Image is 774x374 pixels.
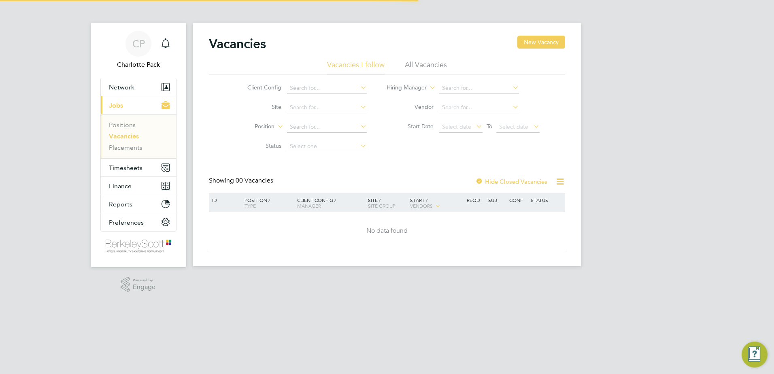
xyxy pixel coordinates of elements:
span: Preferences [109,219,144,226]
button: Finance [101,177,176,195]
span: Timesheets [109,164,142,172]
span: Type [245,202,256,209]
label: Position [228,123,274,131]
nav: Main navigation [91,23,186,267]
span: Network [109,83,134,91]
button: Engage Resource Center [742,342,768,368]
span: Jobs [109,102,123,109]
label: Status [235,142,281,149]
button: New Vacancy [517,36,565,49]
a: Vacancies [109,132,139,140]
label: Hiring Manager [380,84,427,92]
li: All Vacancies [405,60,447,74]
span: Finance [109,182,132,190]
li: Vacancies I follow [327,60,385,74]
button: Reports [101,195,176,213]
a: Placements [109,144,142,151]
h2: Vacancies [209,36,266,52]
input: Search for... [287,121,367,133]
div: Reqd [465,193,486,207]
div: Position / [238,193,295,212]
a: CPCharlotte Pack [100,31,176,70]
button: Network [101,78,176,96]
button: Timesheets [101,159,176,176]
div: Client Config / [295,193,366,212]
span: Charlotte Pack [100,60,176,70]
span: Site Group [368,202,396,209]
div: Conf [507,193,528,207]
span: Manager [297,202,321,209]
label: Start Date [387,123,434,130]
div: Jobs [101,114,176,158]
div: Start / [408,193,465,213]
span: Select date [442,123,471,130]
span: 00 Vacancies [236,176,273,185]
div: Status [529,193,564,207]
input: Search for... [287,102,367,113]
input: Search for... [287,83,367,94]
label: Hide Closed Vacancies [475,178,547,185]
span: Engage [133,284,155,291]
div: No data found [210,227,564,235]
input: Select one [287,141,367,152]
button: Jobs [101,96,176,114]
label: Site [235,103,281,110]
a: Powered byEngage [121,277,156,292]
label: Client Config [235,84,281,91]
div: Showing [209,176,275,185]
img: berkeley-scott-logo-retina.png [106,240,171,253]
div: Sub [486,193,507,207]
span: To [484,121,495,132]
span: Select date [499,123,528,130]
span: Vendors [410,202,433,209]
a: Positions [109,121,136,129]
a: Go to home page [100,240,176,253]
span: CP [132,38,145,49]
div: ID [210,193,238,207]
input: Search for... [439,83,519,94]
button: Preferences [101,213,176,231]
div: Site / [366,193,408,212]
span: Powered by [133,277,155,284]
input: Search for... [439,102,519,113]
label: Vendor [387,103,434,110]
span: Reports [109,200,132,208]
